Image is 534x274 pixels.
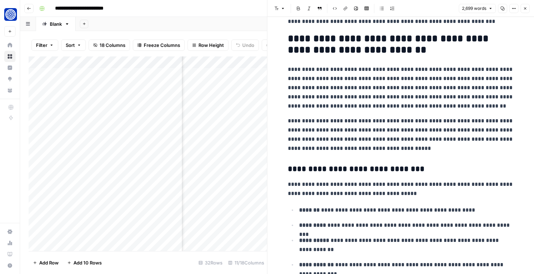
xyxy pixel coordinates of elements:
[66,42,75,49] span: Sort
[196,257,225,268] div: 32 Rows
[231,39,259,51] button: Undo
[89,39,130,51] button: 18 Columns
[4,260,16,271] button: Help + Support
[4,226,16,237] a: Settings
[4,51,16,62] a: Browse
[462,5,486,12] span: 2,699 words
[4,73,16,85] a: Opportunities
[225,257,267,268] div: 11/18 Columns
[4,39,16,51] a: Home
[4,85,16,96] a: Your Data
[242,42,254,49] span: Undo
[73,259,102,266] span: Add 10 Rows
[50,20,62,28] div: Blank
[198,42,224,49] span: Row Height
[133,39,185,51] button: Freeze Columns
[36,42,47,49] span: Filter
[4,8,17,21] img: Fundwell Logo
[144,42,180,49] span: Freeze Columns
[188,39,229,51] button: Row Height
[36,17,76,31] a: Blank
[29,257,63,268] button: Add Row
[459,4,496,13] button: 2,699 words
[4,62,16,73] a: Insights
[63,257,106,268] button: Add 10 Rows
[4,249,16,260] a: Learning Hub
[100,42,125,49] span: 18 Columns
[4,237,16,249] a: Usage
[61,39,86,51] button: Sort
[4,6,16,23] button: Workspace: Fundwell
[39,259,59,266] span: Add Row
[31,39,58,51] button: Filter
